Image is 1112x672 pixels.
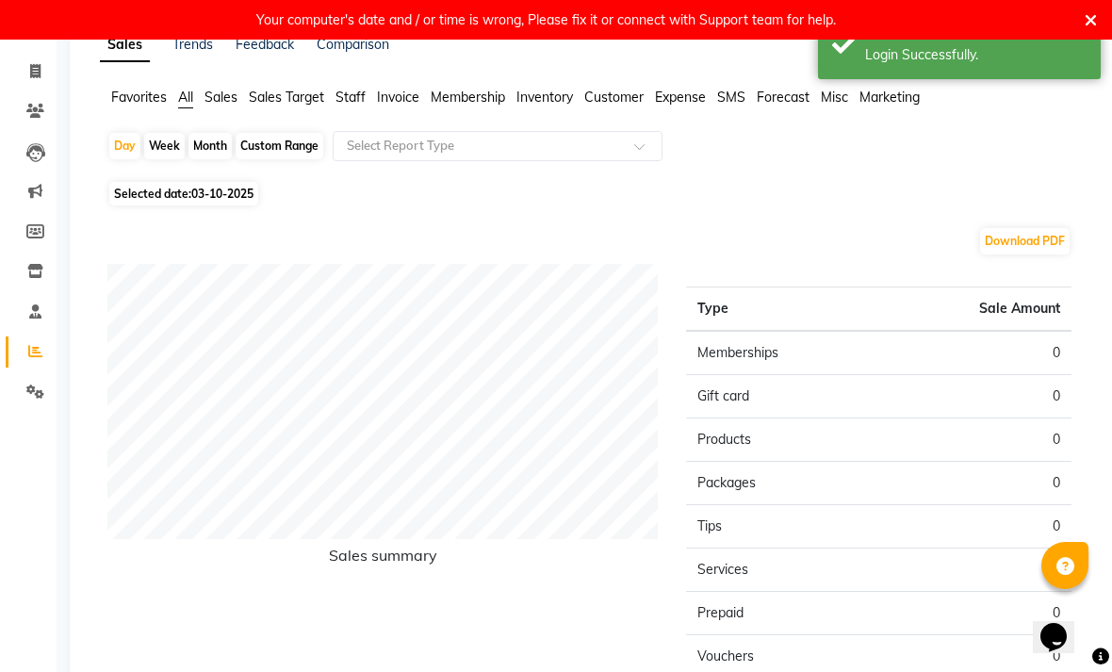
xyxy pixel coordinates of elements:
span: Forecast [757,89,809,106]
button: Download PDF [980,228,1070,254]
div: Your computer's date and / or time is wrong, Please fix it or connect with Support team for help. [256,8,836,32]
a: Feedback [236,36,294,53]
td: Gift card [686,375,878,418]
td: 0 [879,592,1071,635]
span: Expense [655,89,706,106]
th: Type [686,287,878,332]
td: 0 [879,549,1071,592]
div: Day [109,133,140,159]
div: Custom Range [236,133,323,159]
span: Selected date: [109,182,258,205]
span: Customer [584,89,644,106]
span: Membership [431,89,505,106]
td: Prepaid [686,592,878,635]
td: 0 [879,331,1071,375]
span: Favorites [111,89,167,106]
span: Sales [204,89,237,106]
span: SMS [717,89,745,106]
span: Inventory [516,89,573,106]
td: 0 [879,462,1071,505]
div: Login Successfully. [865,45,1087,65]
td: Products [686,418,878,462]
span: Misc [821,89,848,106]
td: 0 [879,505,1071,549]
span: Sales Target [249,89,324,106]
div: Week [144,133,185,159]
a: Sales [100,28,150,62]
th: Sale Amount [879,287,1071,332]
td: Tips [686,505,878,549]
td: 0 [879,375,1071,418]
a: Trends [172,36,213,53]
span: Staff [335,89,366,106]
a: Comparison [317,36,389,53]
span: Marketing [859,89,920,106]
iframe: chat widget [1033,597,1093,653]
td: Packages [686,462,878,505]
span: All [178,89,193,106]
h6: Sales summary [107,547,658,572]
td: Services [686,549,878,592]
span: 03-10-2025 [191,187,253,201]
span: Invoice [377,89,419,106]
div: Month [188,133,232,159]
td: Memberships [686,331,878,375]
td: 0 [879,418,1071,462]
